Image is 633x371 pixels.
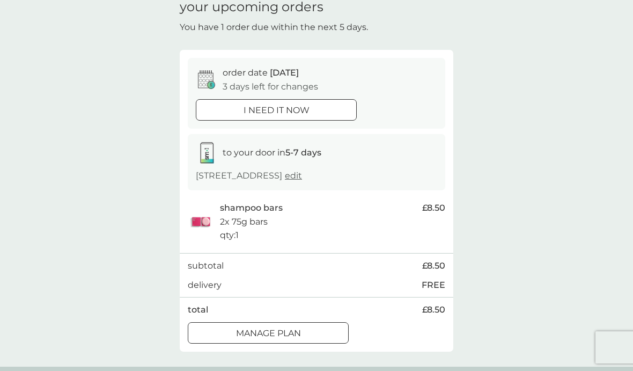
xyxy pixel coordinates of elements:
span: [DATE] [270,68,299,78]
button: Manage plan [188,322,349,344]
p: order date [223,66,299,80]
p: total [188,303,208,317]
span: £8.50 [422,201,445,215]
p: 2x 75g bars [220,215,268,229]
p: [STREET_ADDRESS] [196,169,302,183]
p: FREE [422,278,445,292]
span: to your door in [223,147,321,158]
p: qty : 1 [220,228,239,242]
p: i need it now [244,103,310,117]
p: shampoo bars [220,201,283,215]
strong: 5-7 days [285,147,321,158]
span: £8.50 [422,303,445,317]
p: You have 1 order due within the next 5 days. [180,20,368,34]
a: edit [285,170,302,181]
p: subtotal [188,259,224,273]
p: Manage plan [236,327,301,340]
p: delivery [188,278,222,292]
p: 3 days left for changes [223,80,318,94]
span: £8.50 [422,259,445,273]
button: i need it now [196,99,357,121]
